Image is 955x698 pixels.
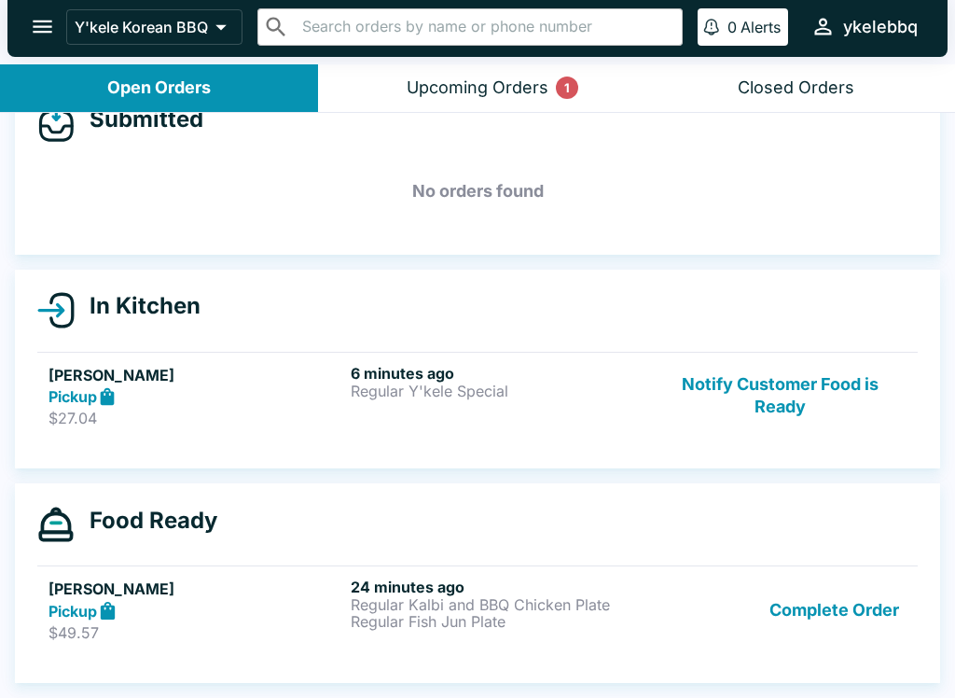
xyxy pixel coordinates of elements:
[48,623,343,642] p: $49.57
[740,18,781,36] p: Alerts
[351,613,645,630] p: Regular Fish Jun Plate
[107,77,211,99] div: Open Orders
[297,14,674,40] input: Search orders by name or phone number
[48,387,97,406] strong: Pickup
[727,18,737,36] p: 0
[19,3,66,50] button: open drawer
[48,578,343,600] h5: [PERSON_NAME]
[75,292,201,320] h4: In Kitchen
[66,9,242,45] button: Y'kele Korean BBQ
[48,602,97,621] strong: Pickup
[37,565,918,653] a: [PERSON_NAME]Pickup$49.5724 minutes agoRegular Kalbi and BBQ Chicken PlateRegular Fish Jun PlateC...
[762,578,907,642] button: Complete Order
[48,409,343,427] p: $27.04
[48,364,343,386] h5: [PERSON_NAME]
[564,78,570,97] p: 1
[351,596,645,613] p: Regular Kalbi and BBQ Chicken Plate
[351,383,645,399] p: Regular Y'kele Special
[351,364,645,383] h6: 6 minutes ago
[803,7,925,47] button: ykelebbq
[351,578,645,596] h6: 24 minutes ago
[407,77,548,99] div: Upcoming Orders
[75,105,203,133] h4: Submitted
[843,16,918,38] div: ykelebbq
[75,507,217,535] h4: Food Ready
[75,18,208,36] p: Y'kele Korean BBQ
[654,364,907,428] button: Notify Customer Food is Ready
[738,77,854,99] div: Closed Orders
[37,352,918,440] a: [PERSON_NAME]Pickup$27.046 minutes agoRegular Y'kele SpecialNotify Customer Food is Ready
[37,158,918,225] h5: No orders found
